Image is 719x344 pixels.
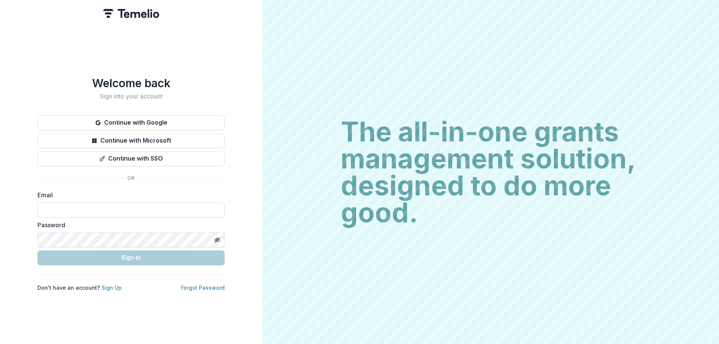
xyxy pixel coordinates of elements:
img: Temelio [103,9,159,18]
h1: Welcome back [37,76,225,90]
p: Don't have an account? [37,284,122,292]
h2: Sign into your account [37,93,225,100]
a: Sign Up [101,284,122,291]
button: Continue with Google [37,115,225,130]
button: Continue with Microsoft [37,133,225,148]
button: Toggle password visibility [211,234,223,246]
label: Password [37,220,220,229]
a: Forgot Password [181,284,225,291]
button: Continue with SSO [37,151,225,166]
label: Email [37,191,220,200]
button: Sign In [37,250,225,265]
